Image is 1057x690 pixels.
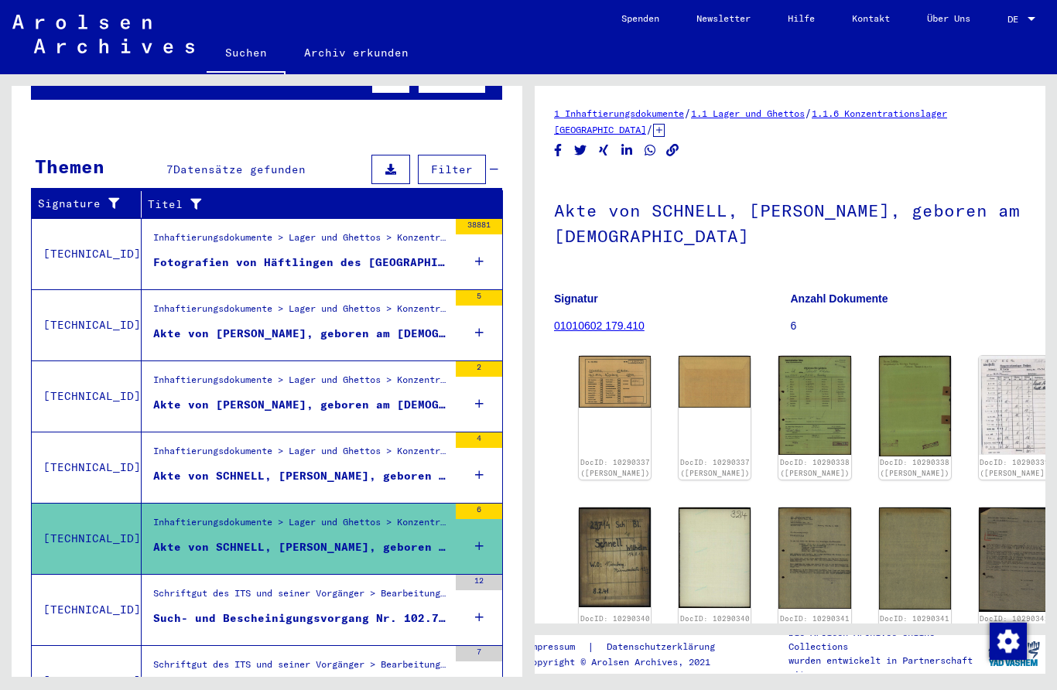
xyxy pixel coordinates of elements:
[153,468,448,484] div: Akte von SCHNELL, [PERSON_NAME], geboren am [DEMOGRAPHIC_DATA], geboren in [GEOGRAPHIC_DATA], KR....
[594,639,734,655] a: Datenschutzerklärung
[619,141,635,160] button: Share on LinkedIn
[456,646,502,661] div: 7
[780,458,850,477] a: DocID: 10290338 ([PERSON_NAME])
[153,254,448,271] div: Fotografien von Häftlingen des [GEOGRAPHIC_DATA]
[38,192,145,217] div: Signature
[880,614,949,634] a: DocID: 10290341 ([PERSON_NAME])
[153,373,448,395] div: Inhaftierungsdokumente > Lager und Ghettos > Konzentrationslager [GEOGRAPHIC_DATA] > Individuelle...
[12,15,194,53] img: Arolsen_neg.svg
[665,141,681,160] button: Copy link
[573,141,589,160] button: Share on Twitter
[580,458,650,477] a: DocID: 10290337 ([PERSON_NAME])
[418,155,486,184] button: Filter
[153,539,448,555] div: Akte von SCHNELL, [PERSON_NAME], geboren am [DEMOGRAPHIC_DATA]
[879,507,951,610] img: 002.jpg
[554,175,1026,268] h1: Akte von SCHNELL, [PERSON_NAME], geboren am [DEMOGRAPHIC_DATA]
[431,162,473,176] span: Filter
[979,356,1051,454] img: 001.jpg
[554,108,684,119] a: 1 Inhaftierungsdokumente
[526,639,587,655] a: Impressum
[596,141,612,160] button: Share on Xing
[780,614,850,634] a: DocID: 10290341 ([PERSON_NAME])
[153,302,448,323] div: Inhaftierungsdokumente > Lager und Ghettos > Konzentrationslager [GEOGRAPHIC_DATA] > Individuelle...
[680,614,750,634] a: DocID: 10290340 ([PERSON_NAME])
[456,575,502,590] div: 12
[980,614,1049,634] a: DocID: 10290342 ([PERSON_NAME])
[684,106,691,120] span: /
[788,626,982,654] p: Die Arolsen Archives Online-Collections
[148,192,487,217] div: Titel
[680,458,750,477] a: DocID: 10290337 ([PERSON_NAME])
[778,507,850,609] img: 001.jpg
[153,326,448,342] div: Akte von [PERSON_NAME], geboren am [DEMOGRAPHIC_DATA]
[32,574,142,645] td: [TECHNICAL_ID]
[526,655,734,669] p: Copyright © Arolsen Archives, 2021
[990,623,1027,660] img: Zustimmung ändern
[791,318,1027,334] p: 6
[979,507,1051,612] img: 001.jpg
[431,72,473,86] span: Filter
[153,586,448,608] div: Schriftgut des ITS und seiner Vorgänger > Bearbeitung von Anfragen > Fallbezogene [MEDICAL_DATA] ...
[791,292,888,305] b: Anzahl Dokumente
[153,397,448,413] div: Akte von [PERSON_NAME], geboren am [DEMOGRAPHIC_DATA]
[526,639,734,655] div: |
[646,122,653,136] span: /
[554,292,598,305] b: Signatur
[38,196,129,212] div: Signature
[148,196,472,213] div: Titel
[805,106,812,120] span: /
[32,360,142,432] td: [TECHNICAL_ID]
[189,72,321,86] span: Datensätze gefunden
[879,356,951,456] img: 002.jpg
[456,432,502,448] div: 4
[579,507,651,608] img: 001.jpg
[456,504,502,519] div: 6
[153,231,448,252] div: Inhaftierungsdokumente > Lager und Ghettos > Konzentrations- und Vernichtungslager [GEOGRAPHIC_DA...
[32,503,142,574] td: [TECHNICAL_ID]
[554,319,645,332] a: 01010602 179.410
[980,458,1049,477] a: DocID: 10290339 ([PERSON_NAME])
[679,356,751,408] img: 002.jpg
[579,356,651,408] img: 001.jpg
[550,141,566,160] button: Share on Facebook
[778,356,850,455] img: 001.jpg
[985,634,1043,673] img: yv_logo.png
[32,432,142,503] td: [TECHNICAL_ID]
[1007,14,1025,25] span: DE
[880,458,949,477] a: DocID: 10290338 ([PERSON_NAME])
[642,141,658,160] button: Share on WhatsApp
[679,507,751,608] img: 002.jpg
[153,610,448,627] div: Such- und Bescheinigungsvorgang Nr. 102.749 für [PERSON_NAME] geboren [DEMOGRAPHIC_DATA] oder1910
[286,34,427,71] a: Archiv erkunden
[175,72,189,86] span: 49
[207,34,286,74] a: Suchen
[989,622,1026,659] div: Zustimmung ändern
[153,658,448,679] div: Schriftgut des ITS und seiner Vorgänger > Bearbeitung von Anfragen > Fallbezogene [MEDICAL_DATA] ...
[153,515,448,537] div: Inhaftierungsdokumente > Lager und Ghettos > Konzentrationslager [GEOGRAPHIC_DATA] > Individuelle...
[788,654,982,681] p: wurden entwickelt in Partnerschaft mit
[691,108,805,119] a: 1.1 Lager und Ghettos
[580,614,650,634] a: DocID: 10290340 ([PERSON_NAME])
[153,444,448,466] div: Inhaftierungsdokumente > Lager und Ghettos > Konzentrationslager [GEOGRAPHIC_DATA] ([GEOGRAPHIC_D...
